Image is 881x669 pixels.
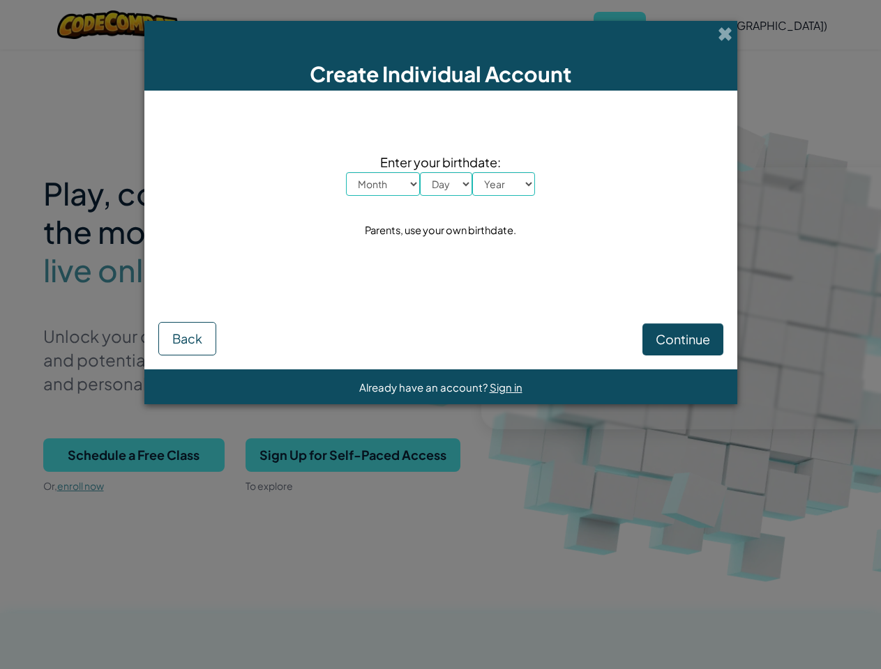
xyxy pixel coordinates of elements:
[172,330,202,346] span: Back
[310,61,571,87] span: Create Individual Account
[490,380,522,394] a: Sign in
[365,220,516,240] div: Parents, use your own birthdate.
[642,323,723,355] button: Continue
[346,152,535,172] span: Enter your birthdate:
[158,322,216,355] button: Back
[656,331,710,347] span: Continue
[359,380,490,394] span: Already have an account?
